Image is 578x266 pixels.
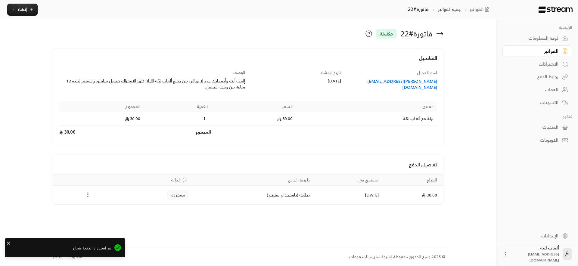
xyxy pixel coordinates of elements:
span: [EMAIL_ADDRESS][DOMAIN_NAME] [528,251,559,263]
td: 30.00 [382,186,443,204]
td: ليلة مع ألعاب لمّة [296,112,437,125]
div: [DATE] [251,78,341,84]
a: الاشتراكات [502,58,572,70]
nav: breadcrumb [408,6,492,13]
th: المبلغ [382,175,443,186]
div: فاتورة # 22 [400,29,433,39]
div: ألعاب لمة . [512,245,559,263]
th: مستحق في [313,175,382,186]
td: المجموع [144,125,211,139]
th: الكمية [144,101,211,112]
td: 30.00 [211,112,297,125]
span: مكتملة [380,30,393,37]
a: لوحة المعلومات [502,32,572,44]
th: السعر [211,101,297,112]
table: Products [59,101,437,139]
span: 1 [202,116,208,122]
table: Payments [53,174,443,204]
h4: التفاصيل [59,54,437,68]
span: اسم العميل [417,69,437,76]
span: تم استرداد الدفعة بنجاح [9,245,111,251]
a: الكوبونات [502,135,572,146]
div: © 2025 جميع الحقوق محفوظة لشركة ستريم للمدفوعات. [349,254,445,260]
div: الاشتراكات [510,61,558,67]
a: التسويات [502,97,572,108]
div: الإعدادات [510,233,558,239]
h4: تفاصيل الدفع [59,161,437,168]
a: العملاء [502,84,572,96]
div: التسويات [510,100,558,106]
button: إنشاء [7,4,38,16]
div: روابط الدفع [510,74,558,80]
div: الفواتير [510,48,558,54]
a: الإعدادات [502,230,572,242]
a: الفواتير [502,45,572,57]
img: Logo [538,6,573,13]
td: بطاقة (باستخدام ستريم) [193,186,313,204]
th: المنتج [296,101,437,112]
a: جميع الفواتير [438,5,461,13]
td: 30.00 [59,125,144,139]
span: تاريخ الإنشاء [321,69,341,76]
td: 30.00 [59,112,144,125]
a: روابط الدفع [502,71,572,83]
div: لوحة المعلومات [510,35,558,41]
span: مستردة [171,192,185,198]
span: الوصف [232,69,245,76]
div: العملاء [510,87,558,93]
p: كتالوج [502,114,572,119]
span: إنشاء [17,5,27,13]
p: الرئيسية [502,25,572,30]
a: المنتجات [502,122,572,133]
button: close [7,240,11,246]
span: الحالة [171,177,181,183]
div: الكوبونات [510,137,558,143]
a: الفواتير [470,6,492,13]
div: المنتجات [510,124,558,130]
a: [PERSON_NAME][EMAIL_ADDRESS][DOMAIN_NAME] [347,78,437,90]
div: إلعب أنت وأصحابك عدد لا نهائي من جميع ألعاب لمّة الليلة كلها. الاشتراك يتفعل مباشرة ويستمر لمدة 1... [59,78,245,90]
p: فاتورة#22 [408,6,429,13]
td: [DATE] [313,186,382,204]
th: المجموع [59,101,144,112]
th: طريقة الدفع [193,175,313,186]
